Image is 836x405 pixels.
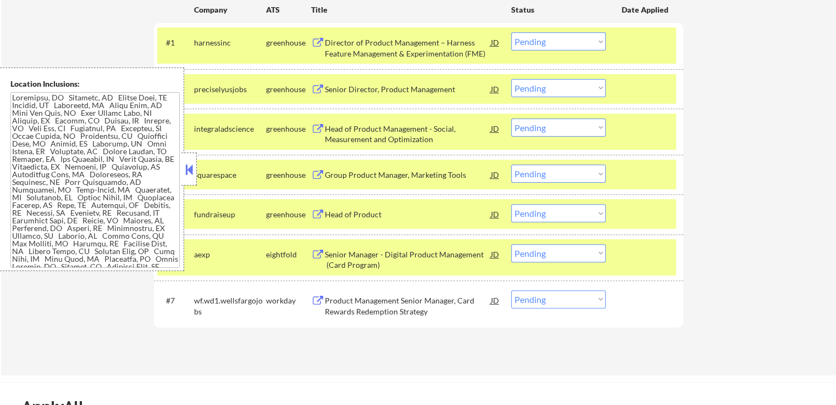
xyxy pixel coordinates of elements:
[194,170,266,181] div: squarespace
[490,32,501,52] div: JD
[490,244,501,264] div: JD
[166,37,185,48] div: #1
[490,165,501,184] div: JD
[311,4,501,15] div: Title
[490,290,501,310] div: JD
[266,123,311,134] div: greenhouse
[325,170,491,181] div: Group Product Manager, Marketing Tools
[166,295,185,306] div: #7
[266,4,311,15] div: ATS
[325,209,491,220] div: Head of Product
[325,249,491,271] div: Senior Manager - Digital Product Management (Card Program)
[490,204,501,224] div: JD
[194,84,266,95] div: preciselyusjobs
[266,295,311,306] div: workday
[194,123,266,134] div: integraladscience
[266,249,311,260] div: eightfold
[266,37,311,48] div: greenhouse
[266,209,311,220] div: greenhouse
[325,37,491,59] div: Director of Product Management – Harness Feature Management & Experimentation (FME)
[10,78,180,89] div: Location Inclusions:
[194,37,266,48] div: harnessinc
[490,79,501,99] div: JD
[325,123,491,145] div: Head of Product Management - Social, Measurement and Optimization
[490,119,501,138] div: JD
[194,209,266,220] div: fundraiseup
[266,84,311,95] div: greenhouse
[325,84,491,95] div: Senior Director, Product Management
[325,295,491,317] div: Product Management Senior Manager, Card Rewards Redemption Strategy
[622,4,670,15] div: Date Applied
[194,4,266,15] div: Company
[194,295,266,317] div: wf.wd1.wellsfargojobs
[266,170,311,181] div: greenhouse
[194,249,266,260] div: aexp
